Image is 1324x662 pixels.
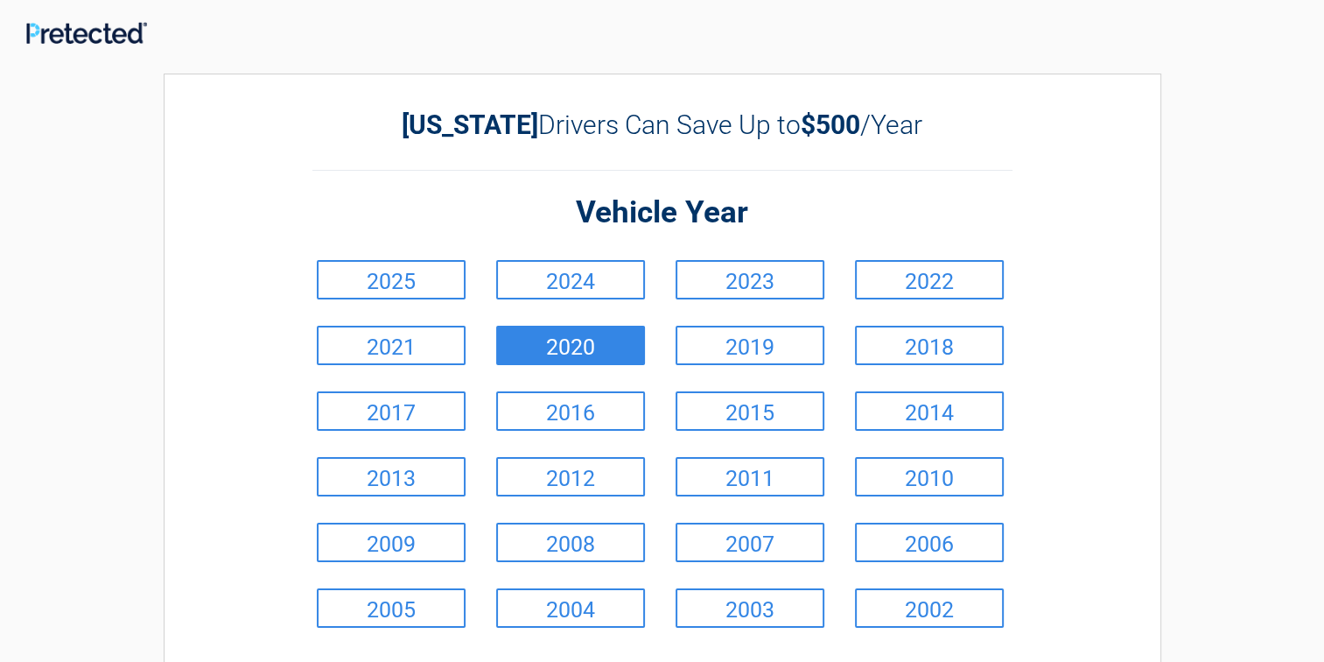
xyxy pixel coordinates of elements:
[317,457,466,496] a: 2013
[496,523,645,562] a: 2008
[496,588,645,628] a: 2004
[402,109,538,140] b: [US_STATE]
[855,326,1004,365] a: 2018
[496,326,645,365] a: 2020
[312,109,1012,140] h2: Drivers Can Save Up to /Year
[676,326,824,365] a: 2019
[676,588,824,628] a: 2003
[855,391,1004,431] a: 2014
[317,523,466,562] a: 2009
[855,588,1004,628] a: 2002
[496,391,645,431] a: 2016
[26,22,147,44] img: Main Logo
[317,326,466,365] a: 2021
[855,260,1004,299] a: 2022
[676,260,824,299] a: 2023
[676,391,824,431] a: 2015
[496,457,645,496] a: 2012
[676,457,824,496] a: 2011
[676,523,824,562] a: 2007
[312,193,1012,234] h2: Vehicle Year
[317,588,466,628] a: 2005
[317,391,466,431] a: 2017
[496,260,645,299] a: 2024
[855,523,1004,562] a: 2006
[317,260,466,299] a: 2025
[855,457,1004,496] a: 2010
[801,109,860,140] b: $500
